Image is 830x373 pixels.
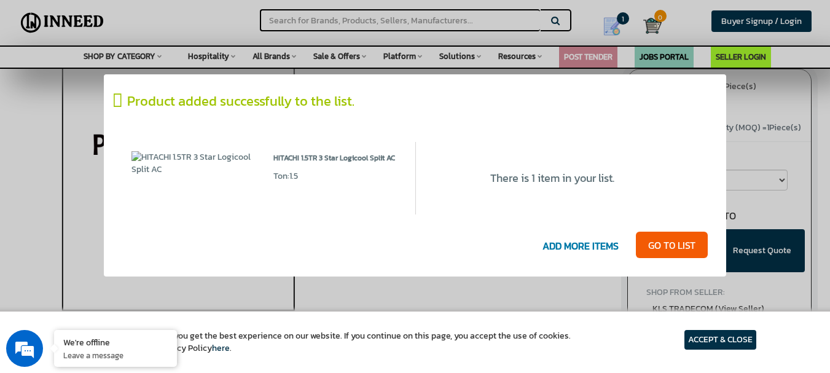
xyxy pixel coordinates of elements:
[527,234,634,259] span: ADD MORE ITEMS
[26,109,214,234] span: We are offline. Please leave us a message.
[127,91,354,111] span: Product added successfully to the list.
[273,151,397,170] span: HITACHI 1.5TR 3 Star Logicool Split AC
[684,330,756,350] article: ACCEPT & CLOSE
[212,342,230,355] a: here
[131,151,255,176] img: HITACHI 1.5TR 3 Star Logicool Split AC
[490,170,614,186] span: There is 1 item in your list.
[202,6,231,36] div: Minimize live chat window
[180,288,223,305] em: Submit
[63,336,168,348] div: We're offline
[21,74,52,80] img: logo_Zg8I0qSkbAqR2WFHt3p6CTuqpyXMFPubPcD2OT02zFN43Cy9FUNNG3NEPhM_Q1qe_.png
[63,350,168,361] p: Leave a message
[96,232,156,240] em: Driven by SalesIQ
[64,69,206,85] div: Leave a message
[85,232,93,240] img: salesiqlogo_leal7QplfZFryJ6FIlVepeu7OftD7mt8q6exU6-34PB8prfIgodN67KcxXM9Y7JQ_.png
[6,245,234,288] textarea: Type your message and click 'Submit'
[636,232,708,259] a: GO T0 LIST
[74,330,571,355] article: We use cookies to ensure you get the best experience on our website. If you continue on this page...
[273,170,298,183] span: Ton:1.5
[536,234,625,259] span: ADD MORE ITEMS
